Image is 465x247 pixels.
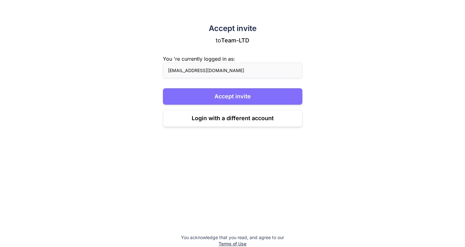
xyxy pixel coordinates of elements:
p: to [163,36,302,45]
button: Login with a different account [163,110,302,127]
p: Terms of Use [181,241,284,247]
h2: Accept invite [163,23,302,34]
div: You 're currently logged in as: [163,55,302,63]
span: Team-LTD [221,37,249,44]
p: You acknowledge that you read, and agree to our [181,234,284,241]
button: Accept invite [163,88,302,105]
